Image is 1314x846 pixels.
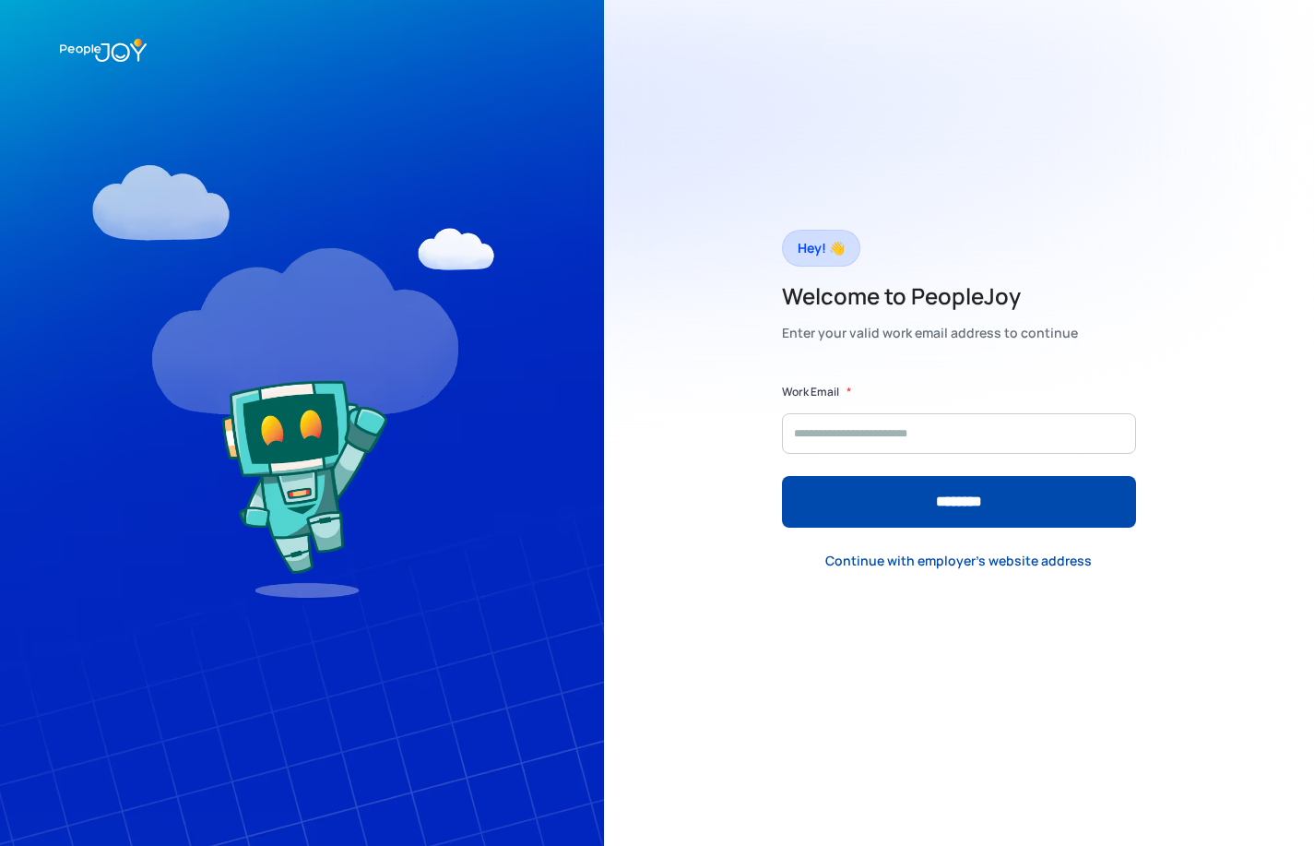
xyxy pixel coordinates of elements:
div: Hey! 👋 [798,235,845,261]
div: Continue with employer's website address [825,552,1092,570]
h2: Welcome to PeopleJoy [782,281,1078,311]
a: Continue with employer's website address [811,542,1107,579]
div: Enter your valid work email address to continue [782,320,1078,346]
form: Form [782,383,1136,528]
label: Work Email [782,383,839,401]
